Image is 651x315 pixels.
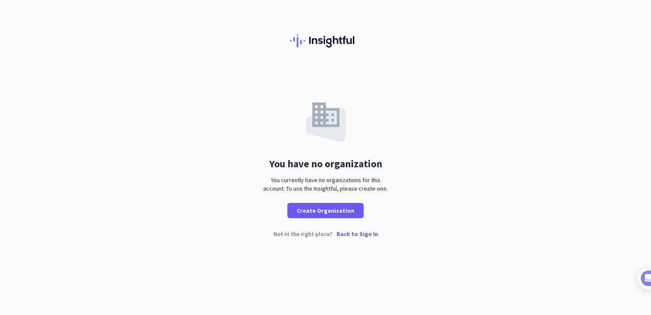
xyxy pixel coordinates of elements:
span: Create Organization [297,206,354,215]
div: You have no organization [269,159,382,169]
button: Create Organization [287,203,364,218]
img: Insightful [290,34,361,48]
p: Back to Sign In [337,231,378,237]
div: You currently have no organizations for this account. To use the Insightful, please create one. [260,176,391,193]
